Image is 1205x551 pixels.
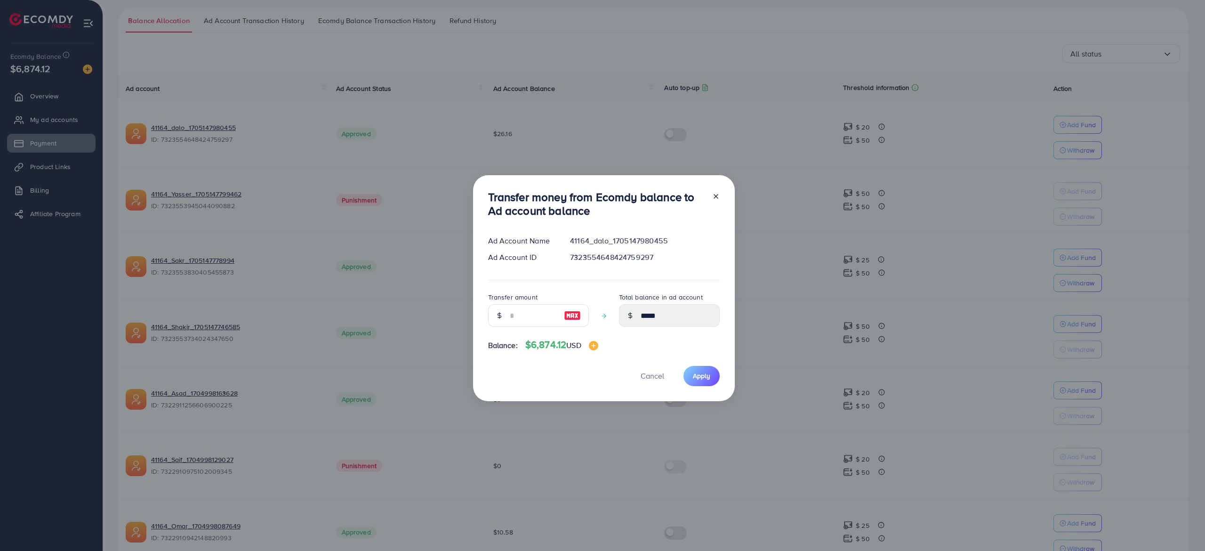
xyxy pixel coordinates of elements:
[562,235,727,246] div: 41164_dalo_1705147980455
[693,371,710,381] span: Apply
[525,339,598,351] h4: $6,874.12
[488,340,518,351] span: Balance:
[641,371,664,381] span: Cancel
[488,190,705,218] h3: Transfer money from Ecomdy balance to Ad account balance
[629,366,676,386] button: Cancel
[488,292,538,302] label: Transfer amount
[564,310,581,321] img: image
[562,252,727,263] div: 7323554648424759297
[683,366,720,386] button: Apply
[481,252,563,263] div: Ad Account ID
[619,292,703,302] label: Total balance in ad account
[566,340,581,350] span: USD
[1165,509,1198,544] iframe: Chat
[481,235,563,246] div: Ad Account Name
[589,341,598,350] img: image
